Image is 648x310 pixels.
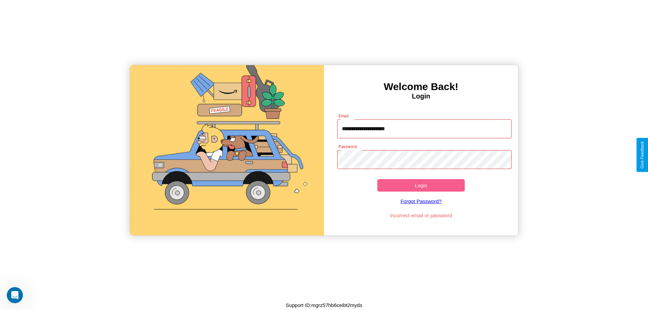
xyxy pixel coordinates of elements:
h3: Welcome Back! [324,81,518,92]
iframe: Intercom live chat [7,287,23,303]
a: Forgot Password? [334,192,509,211]
h4: Login [324,92,518,100]
img: gif [130,65,324,235]
div: Give Feedback [640,141,645,169]
p: Incorrect email or password [334,211,509,220]
label: Email [339,113,349,119]
label: Password [339,144,356,149]
p: Support ID: mgrz57hb6ceibt2myds [286,301,362,310]
button: Login [377,179,465,192]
